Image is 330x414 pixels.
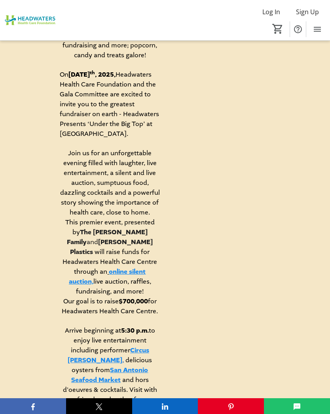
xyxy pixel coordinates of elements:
span: On [60,70,68,79]
span: Arrive beginning at [65,326,121,335]
strong: The [PERSON_NAME] Family [67,228,148,247]
strong: [PERSON_NAME] Plastics [70,238,153,256]
span: and [87,238,98,246]
span: Join us for an unforgettable evening filled with laughter, live entertainment, a silent and live ... [60,149,160,216]
strong: $700,000 [119,297,148,306]
span: will raise funds for Headwaters Health Care Centre through an [63,248,157,276]
span: to enjoy live entertainment including performer [71,326,155,354]
button: Help [290,21,306,37]
button: X [66,398,132,414]
strong: [DATE] [68,70,90,79]
span: Log In [262,7,280,17]
span: Headwaters Health Care Foundation and the Gala Committee are excited to invite you to the greates... [60,70,159,138]
span: Sign Up [296,7,319,17]
a: San Antonio Seafood Market [71,366,148,384]
span: Our goal is to raise [63,297,119,305]
button: LinkedIn [132,398,198,414]
strong: , 2025, [95,70,116,79]
span: , [122,356,124,364]
button: Log In [256,6,286,18]
button: Pinterest [198,398,264,414]
span: live auction, raffles, fundraising, and more! [76,277,151,295]
strong: 5:30 p.m. [121,326,149,335]
span: This premier event, presented by [65,218,155,236]
img: Headwaters Health Care Foundation's Logo [5,6,57,35]
strong: th [90,70,95,76]
button: Sign Up [290,6,325,18]
button: SMS [264,398,330,414]
button: Cart [271,22,285,36]
button: Menu [309,21,325,37]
